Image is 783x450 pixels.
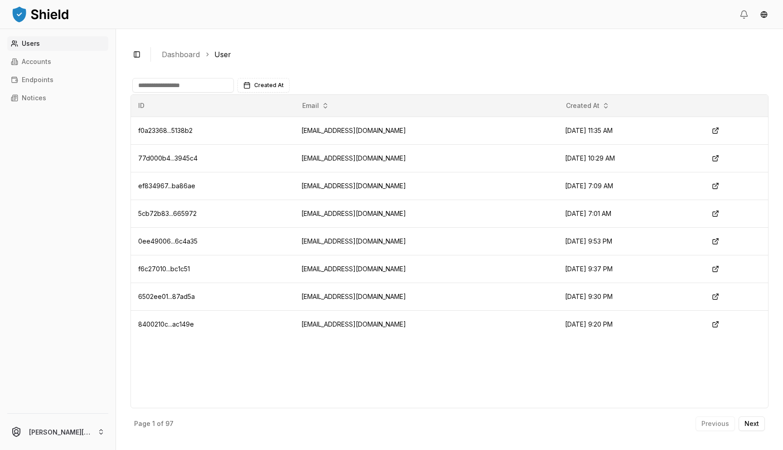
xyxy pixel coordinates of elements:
span: f0a23368...5138b2 [138,127,193,134]
a: Notices [7,91,108,105]
span: [DATE] 9:30 PM [565,293,613,300]
nav: breadcrumb [162,49,761,60]
span: Created At [254,82,284,89]
p: of [157,421,164,427]
a: Users [7,36,108,51]
button: [PERSON_NAME][EMAIL_ADDRESS][DOMAIN_NAME] [4,417,112,446]
span: 77d000b4...3945c4 [138,154,198,162]
span: [DATE] 9:53 PM [565,237,612,245]
button: Email [299,98,333,113]
img: ShieldPay Logo [11,5,70,23]
a: Accounts [7,54,108,69]
span: [DATE] 7:09 AM [565,182,613,190]
th: ID [131,95,294,117]
p: Notices [22,95,46,101]
span: [DATE] 10:29 AM [565,154,615,162]
td: [EMAIL_ADDRESS][DOMAIN_NAME] [294,310,557,338]
button: Next [739,416,765,431]
td: [EMAIL_ADDRESS][DOMAIN_NAME] [294,283,557,310]
span: [DATE] 9:37 PM [565,265,613,273]
span: [DATE] 9:20 PM [565,320,613,328]
button: Created At [237,78,290,93]
span: ef834967...ba86ae [138,182,195,190]
span: [DATE] 11:35 AM [565,127,613,134]
td: [EMAIL_ADDRESS][DOMAIN_NAME] [294,144,557,172]
span: 0ee49006...6c4a35 [138,237,198,245]
a: Dashboard [162,49,200,60]
a: User [214,49,231,60]
td: [EMAIL_ADDRESS][DOMAIN_NAME] [294,200,557,227]
td: [EMAIL_ADDRESS][DOMAIN_NAME] [294,255,557,283]
p: Page [134,421,150,427]
span: 5cb72b83...665972 [138,210,197,217]
p: 1 [152,421,155,427]
td: [EMAIL_ADDRESS][DOMAIN_NAME] [294,227,557,255]
span: 8400210c...ac149e [138,320,194,328]
span: [DATE] 7:01 AM [565,210,611,217]
a: Endpoints [7,73,108,87]
td: [EMAIL_ADDRESS][DOMAIN_NAME] [294,172,557,200]
span: 6502ee01...87ad5a [138,293,195,300]
p: [PERSON_NAME][EMAIL_ADDRESS][DOMAIN_NAME] [29,427,90,437]
p: Endpoints [22,77,53,83]
p: 97 [165,421,174,427]
td: [EMAIL_ADDRESS][DOMAIN_NAME] [294,117,557,144]
p: Next [744,421,759,427]
span: f6c27010...bc1c51 [138,265,190,273]
p: Users [22,40,40,47]
button: Created At [562,98,613,113]
p: Accounts [22,59,51,65]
